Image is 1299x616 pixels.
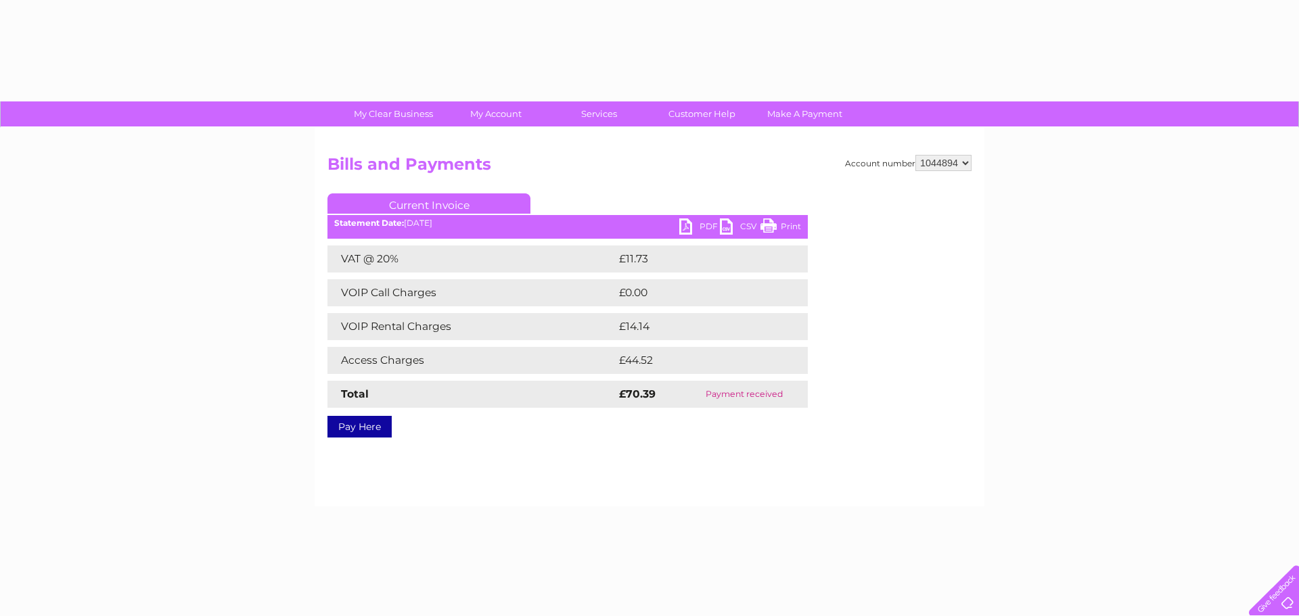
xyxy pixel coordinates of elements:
td: Payment received [681,381,808,408]
div: Account number [845,155,972,171]
a: Print [760,218,801,238]
td: Access Charges [327,347,616,374]
a: PDF [679,218,720,238]
td: £14.14 [616,313,778,340]
td: £11.73 [616,245,777,273]
strong: Total [341,387,369,400]
strong: £70.39 [619,387,656,400]
td: VOIP Rental Charges [327,313,616,340]
td: VOIP Call Charges [327,279,616,306]
a: Pay Here [327,416,392,437]
a: Customer Help [646,101,758,126]
td: £44.52 [616,347,780,374]
td: £0.00 [616,279,777,306]
div: [DATE] [327,218,808,228]
a: Current Invoice [327,193,530,214]
td: VAT @ 20% [327,245,616,273]
b: Statement Date: [334,218,404,228]
a: My Clear Business [338,101,449,126]
a: CSV [720,218,760,238]
a: My Account [440,101,552,126]
h2: Bills and Payments [327,155,972,181]
a: Make A Payment [749,101,861,126]
a: Services [543,101,655,126]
